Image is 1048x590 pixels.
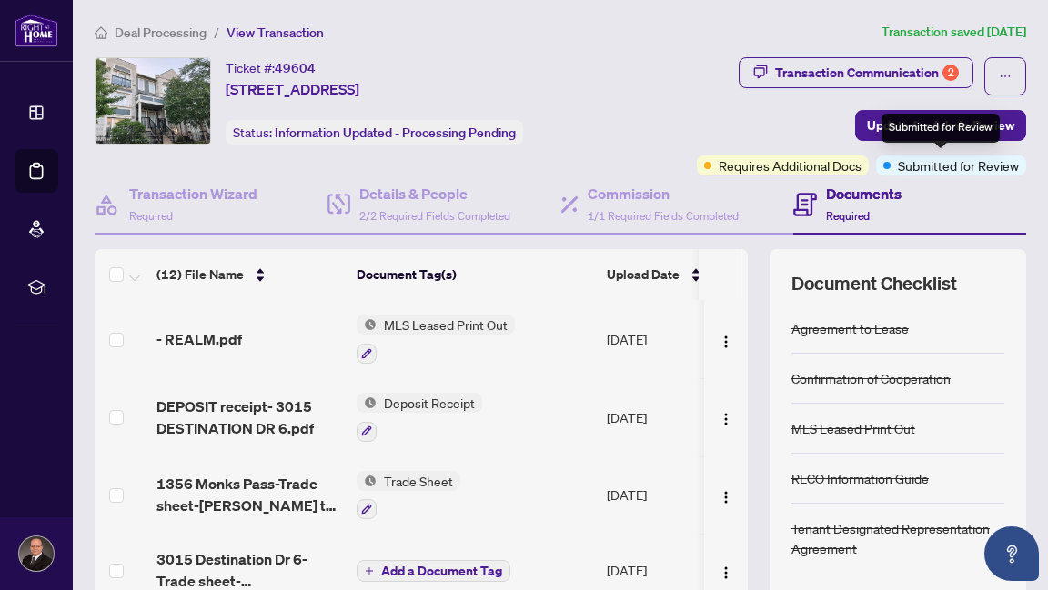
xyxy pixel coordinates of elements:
div: MLS Leased Print Out [791,418,915,438]
div: Transaction Communication [775,58,959,87]
button: Add a Document Tag [357,558,510,582]
img: Logo [719,412,733,426]
span: - REALM.pdf [156,328,242,350]
span: Add a Document Tag [381,565,502,577]
button: Logo [711,480,741,509]
span: MLS Leased Print Out [377,315,515,335]
img: Logo [719,335,733,349]
img: Status Icon [357,393,377,413]
span: Deposit Receipt [377,393,482,413]
button: Update for Admin Review [855,110,1026,141]
td: [DATE] [600,378,723,456]
span: (12) File Name [156,265,244,285]
button: Open asap [984,526,1039,581]
img: Status Icon [357,315,377,335]
img: logo [15,14,58,47]
div: Agreement to Lease [791,318,909,338]
span: View Transaction [227,25,324,41]
span: [STREET_ADDRESS] [226,78,359,100]
img: IMG-W12267523_1.jpg [96,58,210,144]
span: 2/2 Required Fields Completed [359,209,510,223]
span: Submitted for Review [898,155,1019,175]
div: Status: [226,120,523,145]
button: Transaction Communication2 [739,57,973,88]
span: ellipsis [999,70,1012,83]
article: Transaction saved [DATE] [882,22,1026,43]
span: Update for Admin Review [867,111,1014,140]
li: / [214,22,219,43]
div: Tenant Designated Representation Agreement [791,518,1004,558]
span: Deal Processing [115,25,207,41]
h4: Documents [826,183,902,205]
span: Upload Date [607,265,680,285]
img: Logo [719,565,733,580]
img: Status Icon [357,471,377,491]
span: 49604 [275,60,316,76]
img: Profile Icon [19,536,54,571]
button: Logo [711,555,741,585]
button: Logo [711,403,741,432]
span: plus [365,566,374,575]
div: Ticket #: [226,57,316,78]
span: Trade Sheet [377,471,460,491]
button: Status IconMLS Leased Print Out [357,315,515,364]
button: Status IconTrade Sheet [357,471,460,520]
button: Logo [711,325,741,354]
span: Required [129,209,173,223]
div: Confirmation of Cooperation [791,368,951,388]
span: home [95,26,107,39]
button: Add a Document Tag [357,560,510,582]
span: Required [826,209,870,223]
div: RECO Information Guide [791,468,929,488]
span: Information Updated - Processing Pending [275,125,516,141]
span: Document Checklist [791,271,957,296]
div: Submitted for Review [882,114,1000,143]
td: [DATE] [600,456,723,535]
img: Logo [719,490,733,505]
div: 2 [942,65,959,81]
td: [DATE] [600,300,723,378]
h4: Commission [588,183,739,205]
span: 1356 Monks Pass-Trade sheet-[PERSON_NAME] to review.pdf [156,473,342,516]
span: Requires Additional Docs [719,155,862,175]
th: Document Tag(s) [349,249,600,300]
span: DEPOSIT receipt- 3015 DESTINATION DR 6.pdf [156,395,342,439]
th: Upload Date [600,249,723,300]
h4: Details & People [359,183,510,205]
th: (12) File Name [149,249,349,300]
h4: Transaction Wizard [129,183,257,205]
span: 1/1 Required Fields Completed [588,209,739,223]
button: Status IconDeposit Receipt [357,393,482,442]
